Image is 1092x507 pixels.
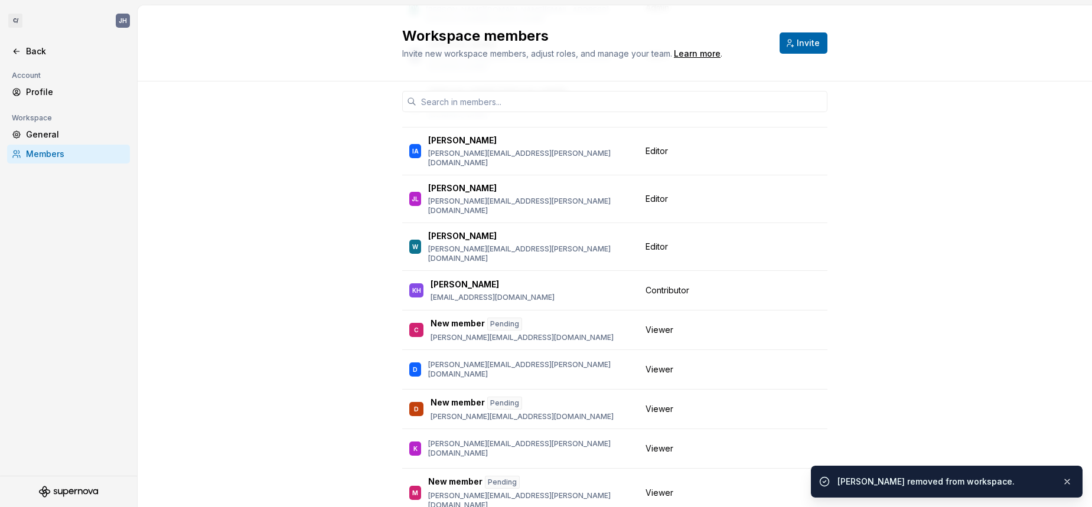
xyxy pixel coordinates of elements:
p: [PERSON_NAME][EMAIL_ADDRESS][PERSON_NAME][DOMAIN_NAME] [428,149,631,168]
div: D [414,403,419,415]
div: Workspace [7,111,57,125]
p: [PERSON_NAME][EMAIL_ADDRESS][PERSON_NAME][DOMAIN_NAME] [428,244,631,263]
button: C/JH [2,8,135,34]
div: W [412,241,418,253]
a: Profile [7,83,130,102]
div: D [413,364,418,375]
div: KH [412,284,421,296]
p: [PERSON_NAME] [428,230,497,242]
span: Invite new workspace members, adjust roles, and manage your team. [402,48,672,58]
span: Viewer [646,487,673,499]
a: Members [7,145,130,163]
div: IA [412,145,419,157]
div: Profile [26,86,125,98]
div: JL [412,193,419,205]
p: [PERSON_NAME][EMAIL_ADDRESS][DOMAIN_NAME] [431,412,614,421]
span: Viewer [646,364,673,375]
div: Pending [485,476,520,489]
a: Learn more [674,48,721,60]
div: JH [119,16,127,25]
svg: Supernova Logo [39,486,98,498]
p: New member [431,318,485,331]
input: Search in members... [416,91,827,112]
span: Contributor [646,284,689,296]
div: C [414,324,419,336]
div: Pending [487,318,522,331]
div: M [412,487,418,499]
span: Editor [646,193,668,205]
span: . [672,50,722,58]
h2: Workspace members [402,27,765,45]
span: Viewer [646,324,673,336]
div: [PERSON_NAME] removed from workspace. [837,476,1052,488]
div: C/ [8,14,22,28]
a: Back [7,42,130,61]
p: [PERSON_NAME][EMAIL_ADDRESS][PERSON_NAME][DOMAIN_NAME] [428,197,631,215]
p: [PERSON_NAME] [428,182,497,194]
div: Back [26,45,125,57]
p: [PERSON_NAME][EMAIL_ADDRESS][DOMAIN_NAME] [431,333,614,342]
div: Account [7,68,45,83]
span: Viewer [646,443,673,454]
span: Invite [797,37,820,49]
span: Viewer [646,403,673,415]
span: Editor [646,145,668,157]
div: Members [26,148,125,160]
p: [EMAIL_ADDRESS][DOMAIN_NAME] [431,293,555,302]
p: New member [428,476,483,489]
p: [PERSON_NAME][EMAIL_ADDRESS][PERSON_NAME][DOMAIN_NAME] [428,360,631,379]
p: [PERSON_NAME][EMAIL_ADDRESS][PERSON_NAME][DOMAIN_NAME] [428,439,631,458]
p: [PERSON_NAME] [431,279,499,290]
p: New member [431,397,485,410]
a: General [7,125,130,144]
div: K [413,443,418,454]
p: [PERSON_NAME] [428,135,497,146]
div: General [26,129,125,140]
button: Invite [780,32,827,54]
span: Editor [646,241,668,253]
div: Pending [487,397,522,410]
